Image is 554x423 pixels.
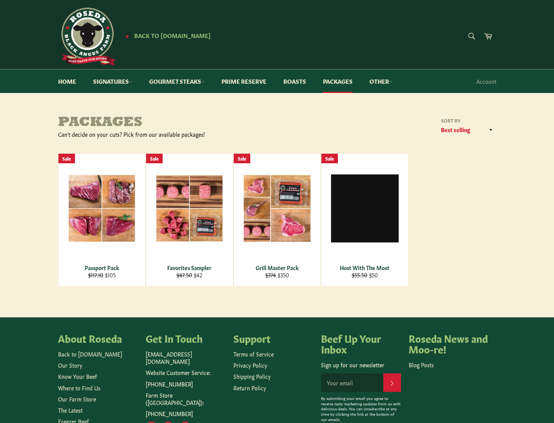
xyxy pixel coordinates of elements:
a: Terms of Service [233,350,274,358]
h4: Beef Up Your Inbox [321,333,401,354]
span: ★ [125,33,129,39]
p: Website Customer Service: [146,369,226,376]
h4: Roseda News and Moo-re! [409,333,489,354]
s: $117.10 [88,271,103,279]
div: Passport Pack [63,264,140,271]
a: Favorites Sampler Favorites Sampler $47.50 $42 [146,153,233,287]
a: Grill Master Pack Grill Master Pack $374 $350 [233,153,321,287]
a: Roasts [276,70,314,93]
a: Other [362,70,400,93]
div: $105 [63,271,140,279]
a: Host With The Most Host With The Most $55.50 $50 [321,153,409,287]
p: Sign up for our newsletter [321,361,401,368]
div: Favorites Sampler [151,264,228,271]
h4: About Roseda [58,333,138,343]
a: Packages [315,70,360,93]
label: Sort by [439,117,496,124]
a: Our Story [58,361,82,369]
h1: Packages [58,115,277,131]
a: Signatures [85,70,140,93]
span: Back to [DOMAIN_NAME] [134,31,211,39]
p: Farm Store ([GEOGRAPHIC_DATA]): [146,391,226,406]
div: $42 [151,271,228,279]
div: $350 [238,271,316,279]
div: Sale [146,154,163,163]
p: By submitting your email you agree to receive tasty marketing updates from us with delicious deal... [321,396,401,422]
a: Back to [DOMAIN_NAME] [58,350,122,358]
s: $374 [265,271,276,279]
a: The Latest [58,406,83,414]
img: Grill Master Pack [243,174,311,242]
img: Passport Pack [68,174,136,242]
s: $47.50 [176,271,192,279]
div: Sale [234,154,250,163]
div: Sale [321,154,338,163]
a: Home [50,70,84,93]
a: Where to Find Us [58,384,100,391]
a: Prime Reserve [214,70,274,93]
a: Account [472,70,500,93]
a: ★ Back to [DOMAIN_NAME] [121,33,211,39]
a: Know Your Beef [58,372,97,380]
div: $50 [326,271,403,279]
a: Our Farm Store [58,395,96,403]
img: Roseda Beef [58,8,116,65]
div: Can't decide on your cuts? Pick from our available packages! [58,131,277,138]
div: Grill Master Pack [238,264,316,271]
s: $55.50 [352,271,368,279]
p: [EMAIL_ADDRESS][DOMAIN_NAME] [146,350,226,365]
p: [PHONE_NUMBER] [146,410,226,417]
input: Your email [321,373,383,392]
div: Host With The Most [326,264,403,271]
a: Gourmet Steaks [141,70,212,93]
a: Privacy Policy [233,361,267,369]
a: Shipping Policy [233,372,271,380]
a: Blog Posts [409,361,434,368]
a: Passport Pack Passport Pack $117.10 $105 [58,153,146,287]
img: Favorites Sampler [156,175,223,242]
div: Sale [58,154,75,163]
a: Return Policy [233,384,266,391]
p: [PHONE_NUMBER] [146,380,226,388]
h4: Get In Touch [146,333,226,343]
h4: Support [233,333,313,343]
